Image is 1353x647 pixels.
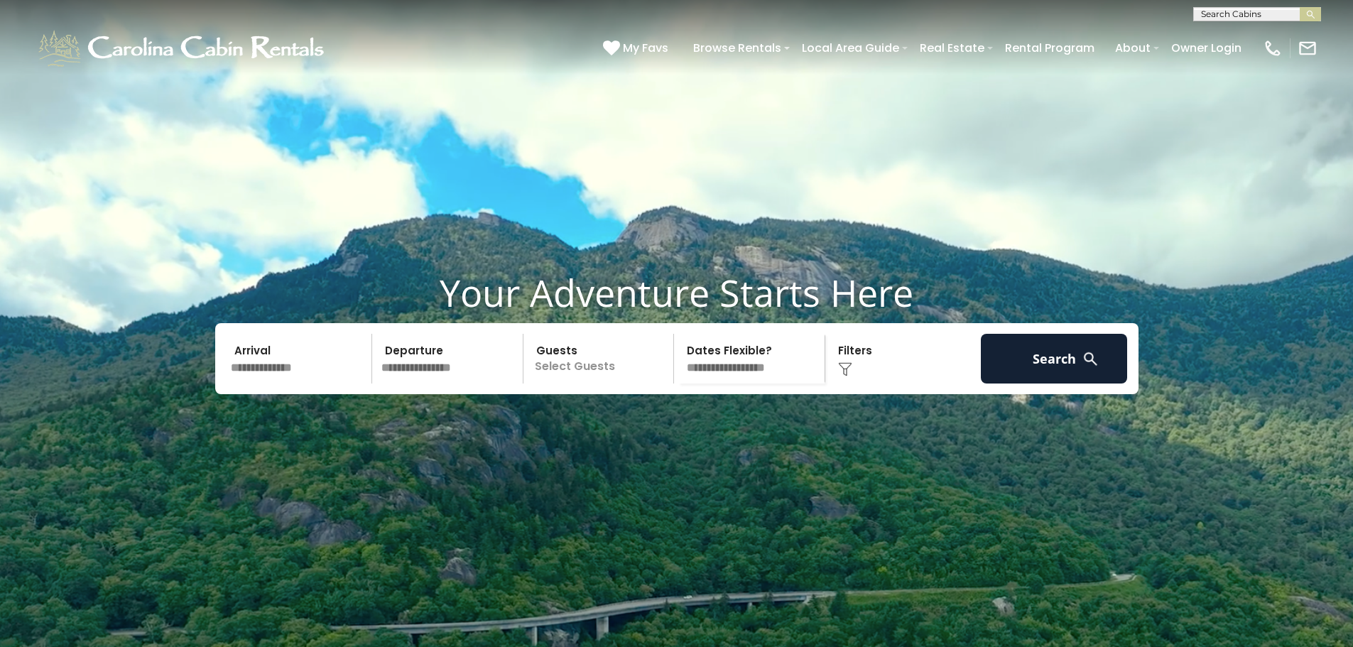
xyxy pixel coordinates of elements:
a: Owner Login [1164,36,1249,60]
a: My Favs [603,39,672,58]
h1: Your Adventure Starts Here [11,271,1342,315]
a: Local Area Guide [795,36,906,60]
span: My Favs [623,39,668,57]
img: filter--v1.png [838,362,852,376]
img: White-1-1-2.png [36,27,330,70]
a: Rental Program [998,36,1102,60]
p: Select Guests [528,334,674,384]
img: mail-regular-white.png [1298,38,1317,58]
a: About [1108,36,1158,60]
img: phone-regular-white.png [1263,38,1283,58]
button: Search [981,334,1128,384]
a: Browse Rentals [686,36,788,60]
a: Real Estate [913,36,991,60]
img: search-regular-white.png [1082,350,1099,368]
